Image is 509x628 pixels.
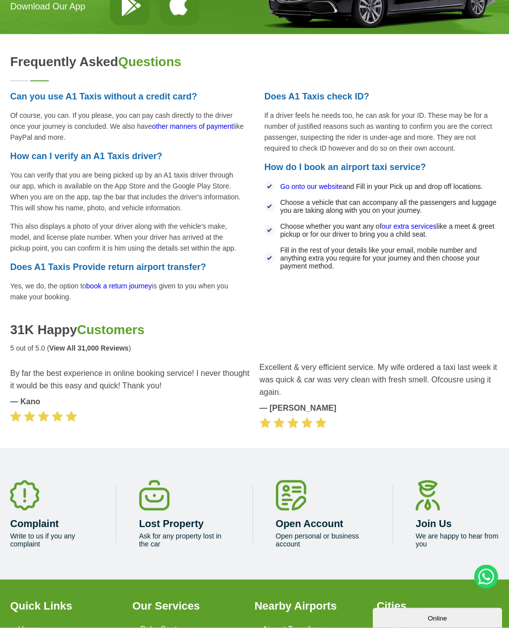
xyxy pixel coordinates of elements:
[259,404,499,412] cite: — [PERSON_NAME]
[10,2,85,11] h4: Download Our App
[86,282,152,290] a: book a return journey
[264,161,499,173] h3: How do I book an airport taxi service?
[10,261,245,273] h3: Does A1 Taxis Provide return airport transfer?
[10,518,59,529] a: Complaint
[10,322,499,338] h2: 31K Happy
[10,221,245,254] p: This also displays a photo of your driver along with the vehicle's make, model, and license plate...
[276,532,371,548] p: Open personal or business account
[118,54,181,69] span: Questions
[10,600,122,613] h3: Quick Links
[276,518,343,529] a: Open Account
[10,54,499,70] h2: Frequently Asked
[10,367,250,392] blockquote: By far the best experience in online booking service! I never thought it would be this easy and q...
[264,110,499,154] p: If a driver feels he needs too, he can ask for your ID. These may be for a number of justified re...
[377,600,489,613] h3: Cities
[264,220,499,240] li: Choose whether you want any of like a meet & greet pickup or for our driver to bring you a child ...
[10,398,250,406] cite: — Kano
[264,196,499,216] li: Choose a vehicle that can accompany all the passengers and luggage you are taking along with you ...
[10,90,245,102] h3: Can you use A1 Taxis without a credit card?
[416,518,451,529] a: Join Us
[139,480,170,511] img: Lost Property Icon
[139,518,204,529] a: Lost Property
[276,480,306,511] img: Open Account Icon
[10,532,94,548] p: Write to us if you any complaint
[139,532,231,548] p: Ask for any property lost in the car
[264,180,499,192] li: and Fill in your Pick up and drop off locations.
[10,480,39,511] img: Complaint Icon
[77,322,145,337] span: Customers
[416,480,440,511] img: Join Us Icon
[254,600,367,613] h3: Nearby Airports
[280,182,342,190] a: Go onto our website
[259,361,499,398] blockquote: Excellent & very efficient service. My wife ordered a taxi last week it was quick & car was very ...
[416,532,499,548] p: We are happy to hear from you
[264,90,499,102] h3: Does A1 Taxis check ID?
[10,150,245,162] h3: How can I verify an A1 Taxis driver?
[132,600,245,613] h3: Our Services
[10,280,245,302] p: Yes, we do, the option to is given to you when you make your booking.
[152,122,233,130] a: other manners of payment
[264,244,499,272] li: Fill in the rest of your details like your email, mobile number and anything extra you require fo...
[10,110,245,143] p: Of course, you can. If you please, you can pay cash directly to the driver once your journey is c...
[382,222,436,230] a: our extra services
[10,343,499,354] p: 5 out of 5.0 ( )
[10,170,245,213] p: You can verify that you are being picked up by an A1 taxis driver through our app, which is avail...
[49,344,129,352] strong: View All 31,000 Reviews
[373,606,504,628] iframe: chat widget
